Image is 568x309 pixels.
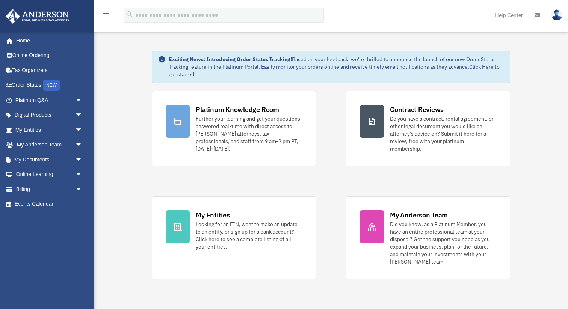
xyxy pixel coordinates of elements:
[5,33,90,48] a: Home
[5,122,94,137] a: My Entitiesarrow_drop_down
[5,167,94,182] a: Online Learningarrow_drop_down
[101,11,110,20] i: menu
[125,10,134,18] i: search
[75,182,90,197] span: arrow_drop_down
[5,182,94,197] a: Billingarrow_drop_down
[390,105,444,114] div: Contract Reviews
[346,91,510,166] a: Contract Reviews Do you have a contract, rental agreement, or other legal document you would like...
[5,152,94,167] a: My Documentsarrow_drop_down
[390,220,496,265] div: Did you know, as a Platinum Member, you have an entire professional team at your disposal? Get th...
[196,115,302,152] div: Further your learning and get your questions answered real-time with direct access to [PERSON_NAM...
[75,167,90,182] span: arrow_drop_down
[5,63,94,78] a: Tax Organizers
[75,152,90,167] span: arrow_drop_down
[346,196,510,279] a: My Anderson Team Did you know, as a Platinum Member, you have an entire professional team at your...
[5,48,94,63] a: Online Ordering
[196,220,302,250] div: Looking for an EIN, want to make an update to an entity, or sign up for a bank account? Click her...
[101,13,110,20] a: menu
[75,108,90,123] span: arrow_drop_down
[169,56,292,63] strong: Exciting News: Introducing Order Status Tracking!
[75,137,90,153] span: arrow_drop_down
[169,56,504,78] div: Based on your feedback, we're thrilled to announce the launch of our new Order Status Tracking fe...
[152,196,316,279] a: My Entities Looking for an EIN, want to make an update to an entity, or sign up for a bank accoun...
[5,93,94,108] a: Platinum Q&Aarrow_drop_down
[152,91,316,166] a: Platinum Knowledge Room Further your learning and get your questions answered real-time with dire...
[43,80,60,91] div: NEW
[551,9,562,20] img: User Pic
[75,93,90,108] span: arrow_drop_down
[196,210,230,220] div: My Entities
[5,108,94,123] a: Digital Productsarrow_drop_down
[5,78,94,93] a: Order StatusNEW
[390,115,496,152] div: Do you have a contract, rental agreement, or other legal document you would like an attorney's ad...
[390,210,448,220] div: My Anderson Team
[5,137,94,152] a: My Anderson Teamarrow_drop_down
[75,122,90,138] span: arrow_drop_down
[5,197,94,212] a: Events Calendar
[3,9,71,24] img: Anderson Advisors Platinum Portal
[196,105,279,114] div: Platinum Knowledge Room
[169,63,500,78] a: Click Here to get started!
